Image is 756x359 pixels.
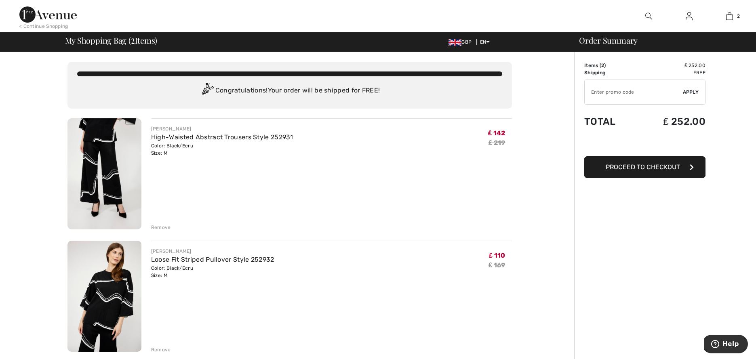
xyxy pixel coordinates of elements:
[636,69,705,76] td: Free
[151,142,293,157] div: Color: Black/Ecru Size: M
[704,335,748,355] iframe: Opens a widget where you can find more information
[131,34,135,45] span: 2
[151,248,274,255] div: [PERSON_NAME]
[151,133,293,141] a: High-Waisted Abstract Trousers Style 252931
[480,39,490,45] span: EN
[151,265,274,279] div: Color: Black/Ecru Size: M
[77,83,502,99] div: Congratulations! Your order will be shipped for FREE!
[636,108,705,135] td: ₤ 252.00
[569,36,751,44] div: Order Summary
[737,13,740,20] span: 2
[679,11,699,21] a: Sign In
[65,36,158,44] span: My Shopping Bag ( Items)
[151,346,171,353] div: Remove
[67,241,141,352] img: Loose Fit Striped Pullover Style 252932
[584,156,705,178] button: Proceed to Checkout
[151,256,274,263] a: Loose Fit Striped Pullover Style 252932
[489,139,505,147] s: ₤ 219
[488,129,505,137] span: ₤ 142
[584,108,636,135] td: Total
[584,62,636,69] td: Items ( )
[19,6,77,23] img: 1ère Avenue
[686,11,693,21] img: My Info
[584,69,636,76] td: Shipping
[151,224,171,231] div: Remove
[67,118,141,229] img: High-Waisted Abstract Trousers Style 252931
[601,63,604,68] span: 2
[489,261,505,269] s: ₤ 169
[584,135,705,153] iframe: PayPal
[151,125,293,132] div: [PERSON_NAME]
[585,80,683,104] input: Promo code
[449,39,461,46] img: UK Pound
[19,23,68,30] div: < Continue Shopping
[489,252,505,259] span: ₤ 110
[645,11,652,21] img: search the website
[710,11,749,21] a: 2
[449,39,475,45] span: GBP
[636,62,705,69] td: ₤ 252.00
[683,88,699,96] span: Apply
[199,83,215,99] img: Congratulation2.svg
[726,11,733,21] img: My Bag
[606,163,680,171] span: Proceed to Checkout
